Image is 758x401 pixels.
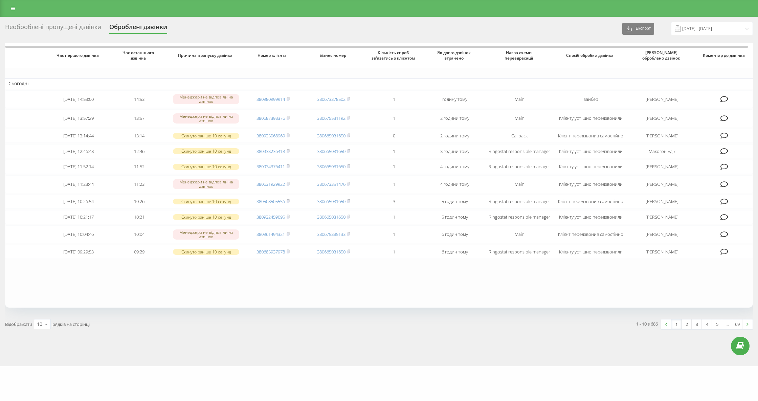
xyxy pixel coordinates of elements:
td: Callback [485,129,554,143]
div: Менеджери не відповіли на дзвінок [173,179,240,189]
td: 5 годин тому [424,195,485,209]
td: 11:23 [109,175,170,193]
div: Менеджери не відповіли на дзвінок [173,94,240,104]
td: Клієнт передзвонив самостійно [554,129,627,143]
td: [DATE] 13:14:44 [48,129,109,143]
div: Скинуто раніше 10 секунд [173,249,240,255]
div: 1 - 10 з 686 [636,320,658,327]
td: 1 [364,90,424,108]
td: Сьогодні [5,79,753,89]
a: 380934376411 [257,163,285,170]
div: … [722,319,732,329]
td: Клієнту успішно передзвонили [554,109,627,127]
a: 380673351476 [317,181,345,187]
a: 3 [692,319,702,329]
div: Оброблені дзвінки [109,23,167,34]
td: 10:26 [109,195,170,209]
div: Скинуто раніше 10 секунд [173,133,240,139]
a: 380961494321 [257,231,285,237]
a: 380933236418 [257,148,285,154]
td: Клієнт передзвонив самостійно [554,225,627,243]
td: [PERSON_NAME] [628,109,697,127]
td: 1 [364,245,424,259]
td: [PERSON_NAME] [628,225,697,243]
td: [DATE] 10:21:17 [48,210,109,224]
td: 1 [364,175,424,193]
td: Клієнту успішно передзвонили [554,175,627,193]
td: [DATE] 11:52:14 [48,160,109,174]
span: вайбер [583,96,598,102]
td: [DATE] 09:29:53 [48,245,109,259]
td: Клієнту успішно передзвонили [554,210,627,224]
span: Як довго дзвінок втрачено [430,50,479,61]
td: [PERSON_NAME] [628,245,697,259]
a: 380665031650 [317,214,345,220]
td: 6 годин тому [424,225,485,243]
span: Причина пропуску дзвінка [176,53,236,58]
td: Клієнту успішно передзвонили [554,245,627,259]
a: 380665031650 [317,163,345,170]
td: [PERSON_NAME] [628,160,697,174]
td: 13:14 [109,129,170,143]
td: Макогон Едік [628,144,697,158]
a: 380675385133 [317,231,345,237]
a: 5 [712,319,722,329]
td: [PERSON_NAME] [628,90,697,108]
td: 10:04 [109,225,170,243]
a: 380665031650 [317,133,345,139]
div: 10 [37,321,42,328]
a: 380935068969 [257,133,285,139]
td: 2 години тому [424,129,485,143]
a: 380665031650 [317,148,345,154]
td: [DATE] 11:23:44 [48,175,109,193]
span: Кількість спроб зв'язатись з клієнтом [370,50,418,61]
a: 69 [732,319,742,329]
td: 11:52 [109,160,170,174]
td: 13:57 [109,109,170,127]
td: Ringostat responsible manager [485,144,554,158]
td: 09:29 [109,245,170,259]
td: 1 [364,210,424,224]
td: [PERSON_NAME] [628,129,697,143]
td: 5 годин тому [424,210,485,224]
td: 1 [364,160,424,174]
a: 4 [702,319,712,329]
td: годину тому [424,90,485,108]
a: 1 [671,319,682,329]
td: 6 годин тому [424,245,485,259]
td: Клієнту успішно передзвонили [554,144,627,158]
td: Main [485,225,554,243]
div: Скинуто раніше 10 секунд [173,214,240,220]
span: Час останнього дзвінка [115,50,163,61]
a: 380980999914 [257,96,285,102]
a: 380932459095 [257,214,285,220]
td: 12:46 [109,144,170,158]
td: 14:53 [109,90,170,108]
a: 380687398376 [257,115,285,121]
a: 2 [682,319,692,329]
td: [DATE] 10:26:54 [48,195,109,209]
span: Коментар до дзвінка [703,53,747,58]
a: 380685937978 [257,249,285,255]
a: 380675531192 [317,115,345,121]
span: Час першого дзвінка [54,53,103,58]
div: Менеджери не відповіли на дзвінок [173,113,240,124]
span: Спосіб обробки дзвінка [561,53,621,58]
div: Скинуто раніше 10 секунд [173,164,240,170]
td: 1 [364,225,424,243]
td: 3 [364,195,424,209]
td: 0 [364,129,424,143]
td: Ringostat responsible manager [485,210,554,224]
td: Ringostat responsible manager [485,195,554,209]
td: Клієнту успішно передзвонили [554,160,627,174]
a: 380665031650 [317,249,345,255]
td: [PERSON_NAME] [628,210,697,224]
td: 3 години тому [424,144,485,158]
span: рядків на сторінці [52,321,90,327]
td: Main [485,175,554,193]
div: Скинуто раніше 10 секунд [173,199,240,204]
td: 1 [364,144,424,158]
span: Номер клієнта [249,53,297,58]
td: 4 години тому [424,175,485,193]
td: 10:21 [109,210,170,224]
